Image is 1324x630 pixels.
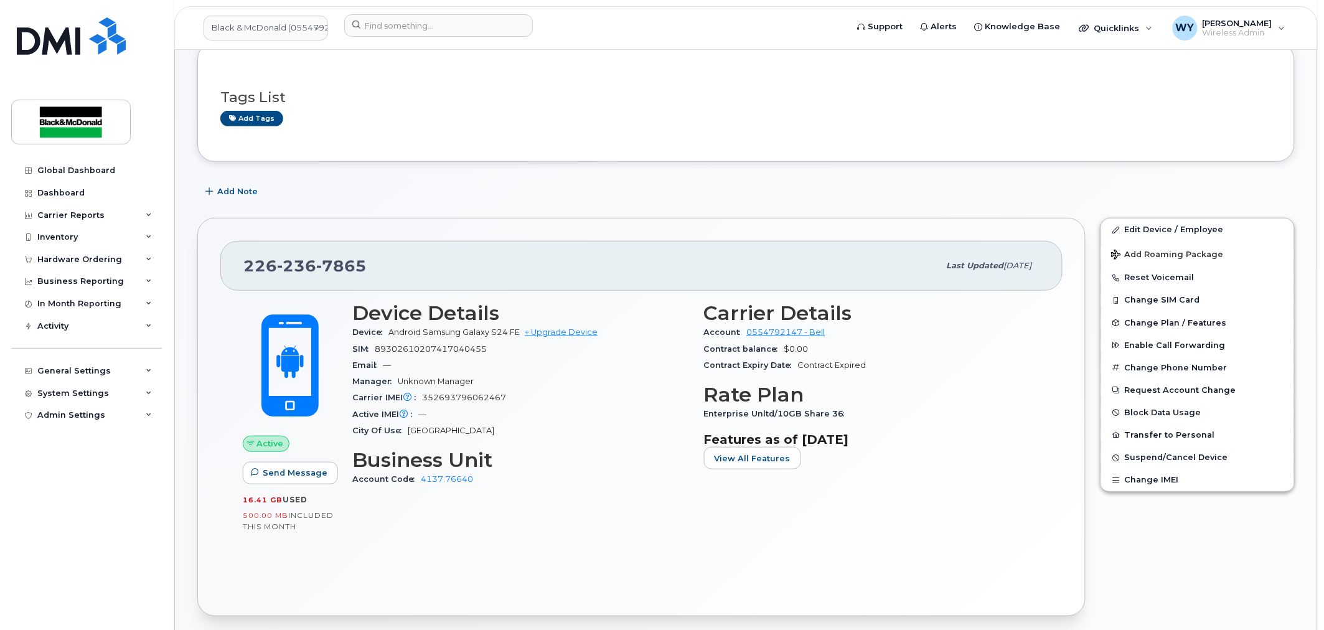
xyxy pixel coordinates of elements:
[283,495,308,504] span: used
[704,432,1041,447] h3: Features as of [DATE]
[243,510,334,531] span: included this month
[243,496,283,504] span: 16.41 GB
[204,16,328,40] a: Black & McDonald (0554792147)
[1101,357,1294,379] button: Change Phone Number
[1125,341,1226,350] span: Enable Call Forwarding
[257,438,284,449] span: Active
[1094,23,1140,33] span: Quicklinks
[849,14,912,39] a: Support
[704,360,798,370] span: Contract Expiry Date
[243,511,288,520] span: 500.00 MB
[352,344,375,354] span: SIM
[704,409,851,418] span: Enterprise Unltd/10GB Share 36
[1101,219,1294,241] a: Edit Device / Employee
[277,256,316,275] span: 236
[784,344,809,354] span: $0.00
[1111,250,1224,261] span: Add Roaming Package
[352,426,408,435] span: City Of Use
[352,449,689,471] h3: Business Unit
[1101,312,1294,334] button: Change Plan / Features
[388,327,520,337] span: Android Samsung Galaxy S24 FE
[704,344,784,354] span: Contract balance
[217,186,258,197] span: Add Note
[704,327,747,337] span: Account
[1071,16,1162,40] div: Quicklinks
[525,327,598,337] a: + Upgrade Device
[985,21,1061,33] span: Knowledge Base
[1101,469,1294,491] button: Change IMEI
[1004,261,1032,270] span: [DATE]
[344,14,533,37] input: Find something...
[704,302,1041,324] h3: Carrier Details
[1176,21,1195,35] span: WY
[747,327,825,337] a: 0554792147 - Bell
[352,377,398,386] span: Manager
[1101,334,1294,357] button: Enable Call Forwarding
[1101,446,1294,469] button: Suspend/Cancel Device
[197,181,268,203] button: Add Note
[1125,453,1228,463] span: Suspend/Cancel Device
[352,327,388,337] span: Device
[375,344,487,354] span: 89302610207417040455
[704,383,1041,406] h3: Rate Plan
[263,467,327,479] span: Send Message
[715,453,791,464] span: View All Features
[1101,289,1294,311] button: Change SIM Card
[912,14,966,39] a: Alerts
[1101,424,1294,446] button: Transfer to Personal
[316,256,367,275] span: 7865
[966,14,1069,39] a: Knowledge Base
[1101,379,1294,402] button: Request Account Change
[352,360,383,370] span: Email
[704,447,801,469] button: View All Features
[1164,16,1294,40] div: Wesley Yue
[868,21,903,33] span: Support
[422,393,506,402] span: 352693796062467
[798,360,866,370] span: Contract Expired
[1101,266,1294,289] button: Reset Voicemail
[352,393,422,402] span: Carrier IMEI
[931,21,957,33] span: Alerts
[352,474,421,484] span: Account Code
[1203,28,1272,38] span: Wireless Admin
[418,410,426,419] span: —
[352,410,418,419] span: Active IMEI
[1203,18,1272,28] span: [PERSON_NAME]
[352,302,689,324] h3: Device Details
[243,462,338,484] button: Send Message
[383,360,391,370] span: —
[408,426,494,435] span: [GEOGRAPHIC_DATA]
[220,111,283,126] a: Add tags
[1101,402,1294,424] button: Block Data Usage
[398,377,474,386] span: Unknown Manager
[1125,318,1227,327] span: Change Plan / Features
[947,261,1004,270] span: Last updated
[421,474,473,484] a: 4137.76640
[243,256,367,275] span: 226
[1101,241,1294,266] button: Add Roaming Package
[220,90,1272,105] h3: Tags List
